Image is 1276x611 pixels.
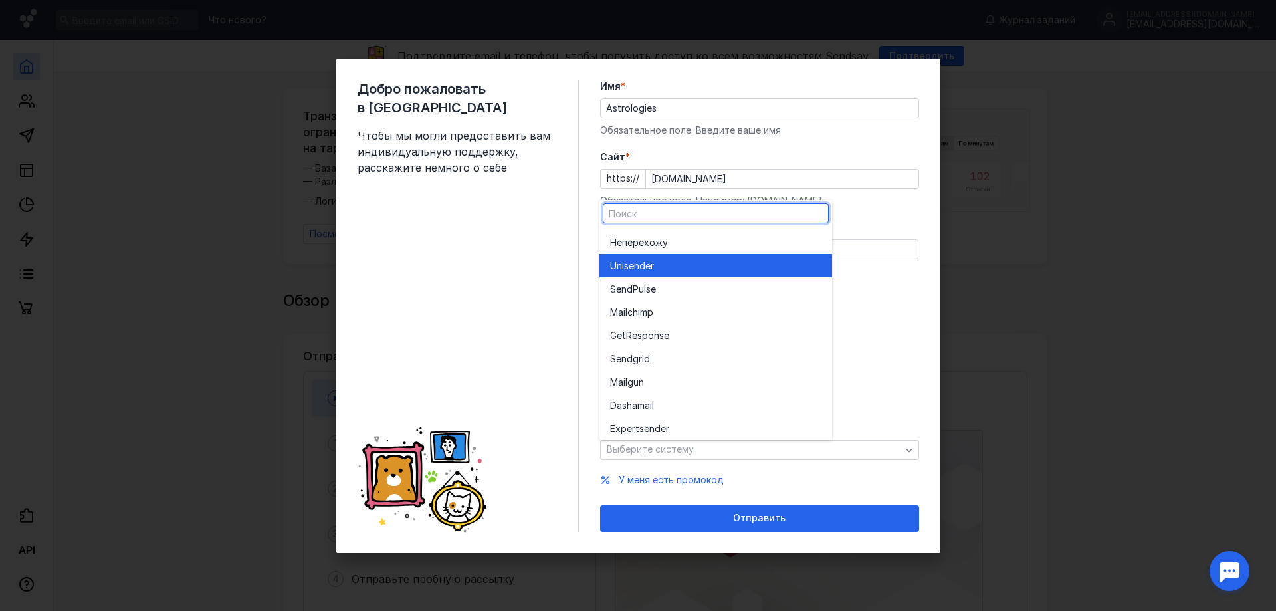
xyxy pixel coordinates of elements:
span: Dashamai [610,399,652,412]
span: перехожу [622,236,668,249]
button: Выберите систему [600,440,919,460]
span: Unisende [610,259,651,273]
span: Не [610,236,622,249]
button: У меня есть промокод [619,473,724,487]
span: Ex [610,422,621,435]
span: r [651,259,654,273]
button: Expertsender [599,417,832,440]
div: Обязательное поле. Введите ваше имя [600,124,919,137]
span: G [610,329,617,342]
button: SendPulse [599,277,832,301]
span: pertsender [621,422,669,435]
span: Mailchim [610,306,647,319]
span: Выберите систему [607,443,694,455]
span: Имя [600,80,621,93]
span: id [642,352,650,366]
input: Поиск [603,204,828,223]
span: Sendgr [610,352,642,366]
button: Unisender [599,254,832,277]
span: Cайт [600,150,625,164]
span: Чтобы мы могли предоставить вам индивидуальную поддержку, расскажите немного о себе [358,128,557,176]
span: gun [627,376,644,389]
span: SendPuls [610,283,651,296]
span: Добро пожаловать в [GEOGRAPHIC_DATA] [358,80,557,117]
span: У меня есть промокод [619,474,724,485]
button: Sendgrid [599,347,832,370]
button: Отправить [600,505,919,532]
span: Mail [610,376,627,389]
button: Dashamail [599,394,832,417]
button: Mailgun [599,370,832,394]
span: etResponse [617,329,669,342]
span: p [647,306,653,319]
div: Обязательное поле. Например: [DOMAIN_NAME] [600,194,919,207]
div: grid [599,227,832,440]
span: l [652,399,654,412]
button: Mailchimp [599,301,832,324]
button: GetResponse [599,324,832,347]
span: e [651,283,656,296]
button: Неперехожу [599,231,832,254]
span: Отправить [733,513,786,524]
